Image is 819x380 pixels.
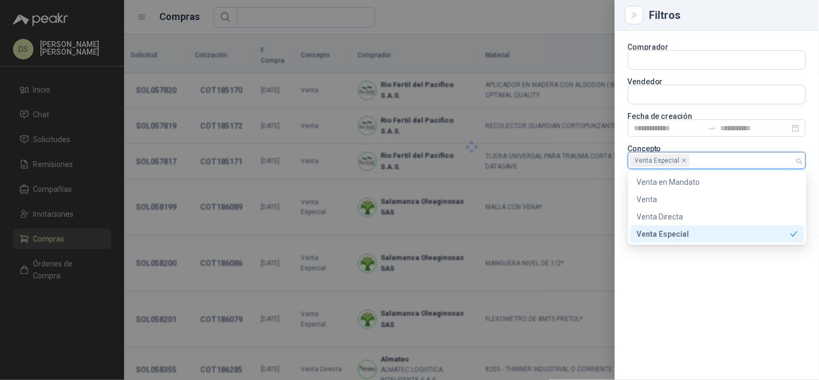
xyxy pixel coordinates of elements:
[637,228,790,240] div: Venta Especial
[682,158,687,163] span: close
[630,154,690,167] span: Venta Especial
[628,78,806,85] p: Vendedor
[790,230,798,238] span: check
[635,155,680,166] span: Venta Especial
[637,176,798,188] div: Venta en Mandato
[637,211,798,223] div: Venta Directa
[631,225,804,243] div: Venta Especial
[649,10,806,21] div: Filtros
[628,113,806,119] p: Fecha de creación
[631,174,804,191] div: Venta en Mandato
[631,208,804,225] div: Venta Directa
[708,124,716,132] span: swap-right
[708,124,716,132] span: to
[631,191,804,208] div: Venta
[628,44,806,50] p: Comprador
[628,145,806,152] p: Concepto
[637,194,798,205] div: Venta
[628,9,641,22] button: Close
